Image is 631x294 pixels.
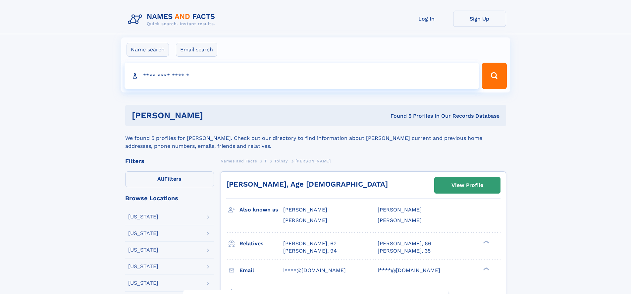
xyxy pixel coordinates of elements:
[128,264,158,269] div: [US_STATE]
[157,176,164,182] span: All
[295,159,331,163] span: [PERSON_NAME]
[378,247,431,255] a: [PERSON_NAME], 35
[297,112,500,120] div: Found 5 Profiles In Our Records Database
[221,157,257,165] a: Names and Facts
[239,265,283,276] h3: Email
[283,247,337,255] a: [PERSON_NAME], 94
[239,204,283,215] h3: Also known as
[128,247,158,253] div: [US_STATE]
[482,63,506,89] button: Search Button
[378,217,422,223] span: [PERSON_NAME]
[125,126,506,150] div: We found 5 profiles for [PERSON_NAME]. Check out our directory to find information about [PERSON_...
[283,217,327,223] span: [PERSON_NAME]
[378,240,431,247] a: [PERSON_NAME], 66
[128,231,158,236] div: [US_STATE]
[176,43,217,57] label: Email search
[482,240,490,244] div: ❯
[128,214,158,219] div: [US_STATE]
[125,195,214,201] div: Browse Locations
[128,280,158,286] div: [US_STATE]
[226,180,388,188] a: [PERSON_NAME], Age [DEMOGRAPHIC_DATA]
[127,43,169,57] label: Name search
[264,159,267,163] span: T
[283,206,327,213] span: [PERSON_NAME]
[132,111,297,120] h1: [PERSON_NAME]
[239,238,283,249] h3: Relatives
[125,63,479,89] input: search input
[451,178,483,193] div: View Profile
[274,157,288,165] a: Tolnay
[400,11,453,27] a: Log In
[125,11,221,29] img: Logo Names and Facts
[378,206,422,213] span: [PERSON_NAME]
[274,159,288,163] span: Tolnay
[283,240,337,247] a: [PERSON_NAME], 62
[264,157,267,165] a: T
[453,11,506,27] a: Sign Up
[435,177,500,193] a: View Profile
[125,158,214,164] div: Filters
[482,266,490,271] div: ❯
[125,171,214,187] label: Filters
